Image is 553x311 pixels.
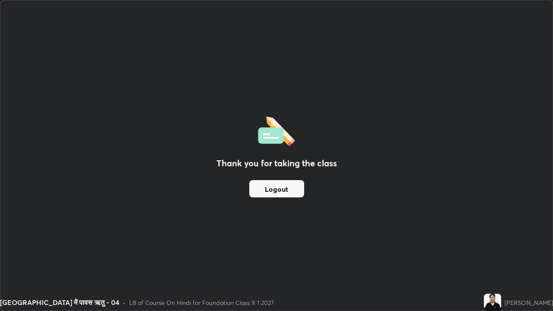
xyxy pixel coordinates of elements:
[216,157,337,170] h2: Thank you for taking the class
[258,114,295,146] img: offlineFeedback.1438e8b3.svg
[129,298,274,307] div: L8 of Course On Hindi for Foundation Class X 1 2027
[249,180,304,197] button: Logout
[123,298,126,307] div: •
[484,294,501,311] img: 86579f4253fc4877be02add53757b3dd.jpg
[505,298,553,307] div: [PERSON_NAME]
